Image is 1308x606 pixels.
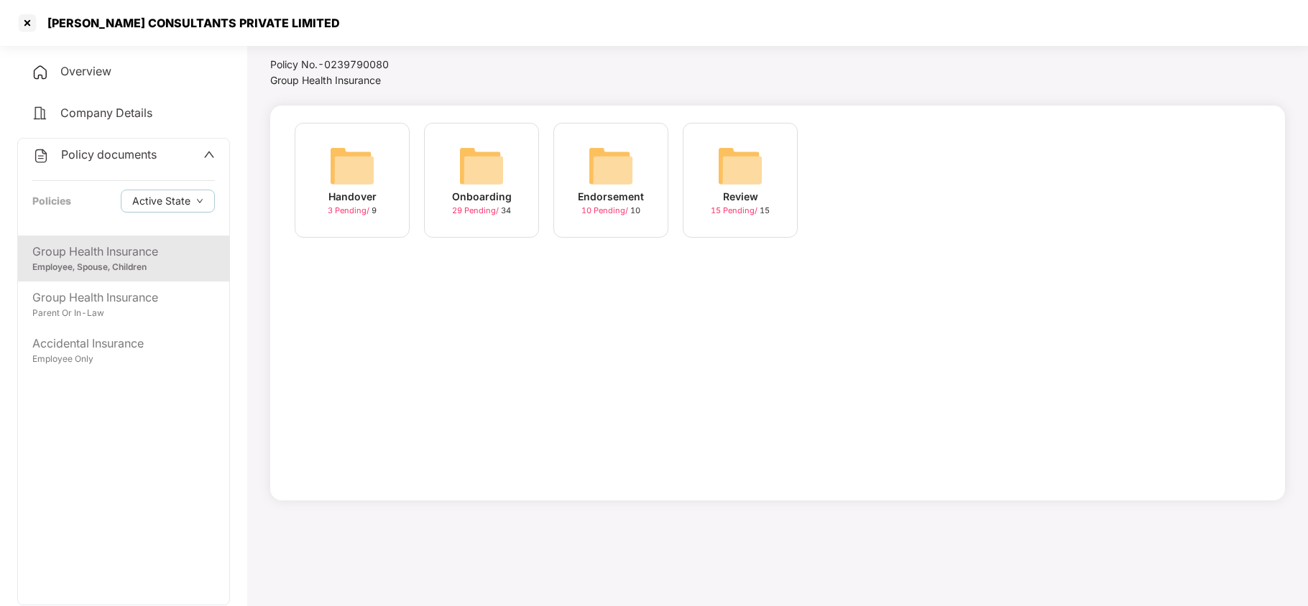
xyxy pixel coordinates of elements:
[32,193,71,209] div: Policies
[32,147,50,164] img: svg+xml;base64,PHN2ZyB4bWxucz0iaHR0cDovL3d3dy53My5vcmcvMjAwMC9zdmciIHdpZHRoPSIyNCIgaGVpZ2h0PSIyNC...
[328,205,372,215] span: 3 Pending /
[32,289,215,307] div: Group Health Insurance
[32,307,215,320] div: Parent Or In-Law
[32,335,215,353] div: Accidental Insurance
[717,143,763,189] img: svg+xml;base64,PHN2ZyB4bWxucz0iaHR0cDovL3d3dy53My5vcmcvMjAwMC9zdmciIHdpZHRoPSI2NCIgaGVpZ2h0PSI2NC...
[459,143,505,189] img: svg+xml;base64,PHN2ZyB4bWxucz0iaHR0cDovL3d3dy53My5vcmcvMjAwMC9zdmciIHdpZHRoPSI2NCIgaGVpZ2h0PSI2NC...
[578,189,644,205] div: Endorsement
[203,149,215,160] span: up
[723,189,758,205] div: Review
[452,205,501,215] span: 29 Pending /
[196,197,203,205] span: down
[32,64,49,81] img: svg+xml;base64,PHN2ZyB4bWxucz0iaHR0cDovL3d3dy53My5vcmcvMjAwMC9zdmciIHdpZHRoPSIyNCIgaGVpZ2h0PSIyNC...
[452,189,512,205] div: Onboarding
[711,205,760,215] span: 15 Pending /
[60,106,152,120] span: Company Details
[32,243,215,261] div: Group Health Insurance
[328,205,377,217] div: 9
[270,57,516,73] div: Policy No.- 0239790080
[270,74,381,86] span: Group Health Insurance
[328,189,377,205] div: Handover
[32,353,215,366] div: Employee Only
[711,205,770,217] div: 15
[61,147,157,162] span: Policy documents
[32,261,215,274] div: Employee, Spouse, Children
[581,205,640,217] div: 10
[32,105,49,122] img: svg+xml;base64,PHN2ZyB4bWxucz0iaHR0cDovL3d3dy53My5vcmcvMjAwMC9zdmciIHdpZHRoPSIyNCIgaGVpZ2h0PSIyNC...
[121,190,215,213] button: Active Statedown
[39,16,340,30] div: [PERSON_NAME] CONSULTANTS PRIVATE LIMITED
[329,143,375,189] img: svg+xml;base64,PHN2ZyB4bWxucz0iaHR0cDovL3d3dy53My5vcmcvMjAwMC9zdmciIHdpZHRoPSI2NCIgaGVpZ2h0PSI2NC...
[581,205,630,215] span: 10 Pending /
[132,193,190,209] span: Active State
[60,64,111,78] span: Overview
[588,143,634,189] img: svg+xml;base64,PHN2ZyB4bWxucz0iaHR0cDovL3d3dy53My5vcmcvMjAwMC9zdmciIHdpZHRoPSI2NCIgaGVpZ2h0PSI2NC...
[452,205,511,217] div: 34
